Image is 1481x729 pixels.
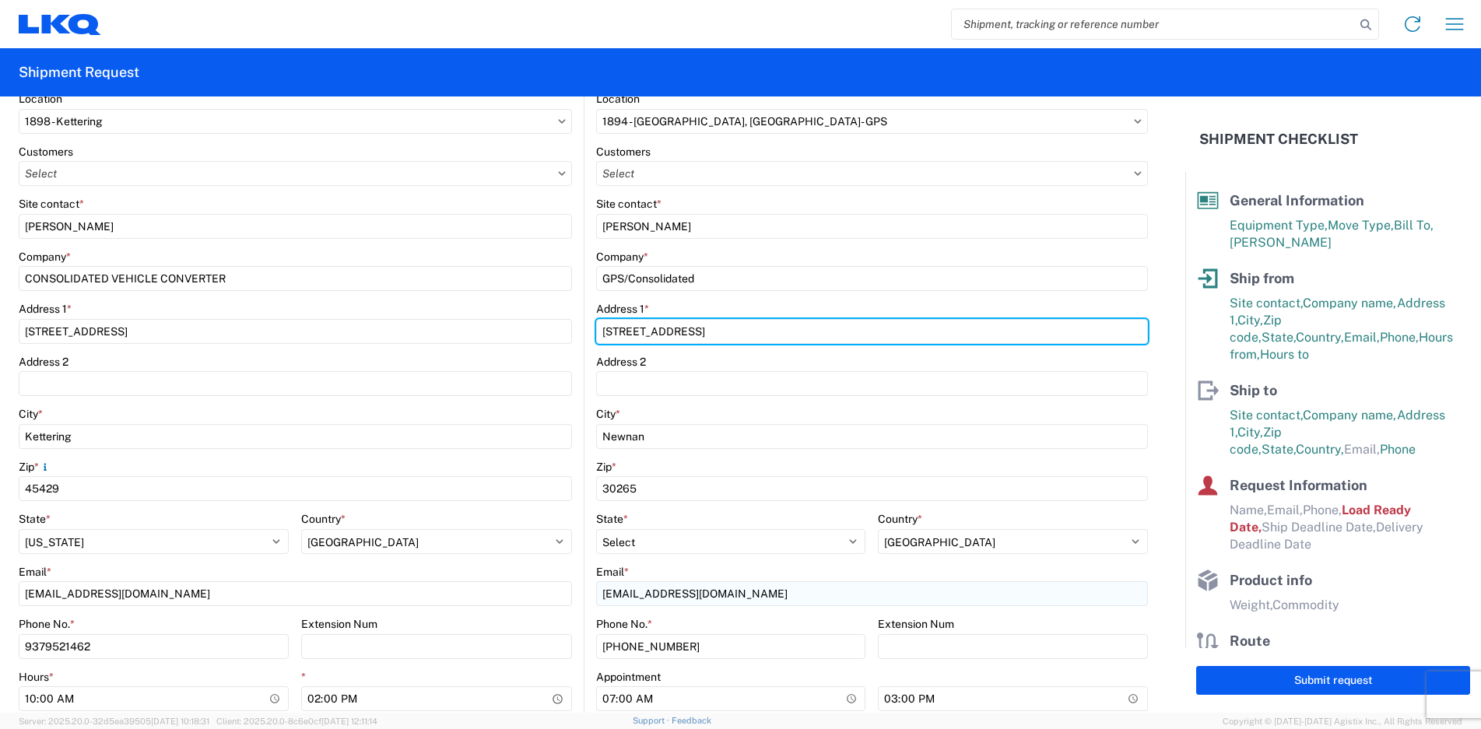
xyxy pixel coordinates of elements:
label: Email [596,565,629,579]
label: City [19,407,43,421]
span: State, [1262,330,1296,345]
span: Equipment Type, [1230,218,1328,233]
span: Weight, [1230,598,1272,612]
span: Client: 2025.20.0-8c6e0cf [216,717,377,726]
input: Shipment, tracking or reference number [952,9,1355,39]
label: Extension Num [301,617,377,631]
h2: Shipment Checklist [1199,130,1358,149]
span: Request Information [1230,477,1367,493]
input: Select [19,161,572,186]
span: City, [1237,425,1263,440]
label: Site contact [19,197,84,211]
span: Company name, [1303,408,1397,422]
a: Support [633,716,672,725]
label: Email [19,565,51,579]
span: Commodity [1272,598,1339,612]
label: Address 1 [596,302,649,316]
span: Phone, [1380,330,1419,345]
span: City, [1237,313,1263,328]
span: Ship to [1230,382,1277,398]
label: Company [19,250,71,264]
span: Phone, [1303,503,1342,517]
label: State [19,512,51,526]
h2: Shipment Request [19,63,139,82]
span: Move Type, [1328,218,1394,233]
span: Site contact, [1230,408,1303,422]
label: State [596,512,628,526]
label: Extension Num [878,617,954,631]
label: Phone No. [19,617,75,631]
a: Feedback [672,716,711,725]
span: Country, [1296,330,1344,345]
span: [DATE] 12:11:14 [321,717,377,726]
span: Company name, [1303,296,1397,310]
label: Company [596,250,648,264]
button: Submit request [1196,666,1470,695]
span: Ship from [1230,270,1294,286]
span: Server: 2025.20.0-32d5ea39505 [19,717,209,726]
span: Name, [1230,503,1267,517]
span: General Information [1230,192,1364,209]
label: Appointment [596,670,661,684]
span: Route [1230,633,1270,649]
label: Customers [596,145,651,159]
span: [PERSON_NAME] [1230,235,1332,250]
span: Copyright © [DATE]-[DATE] Agistix Inc., All Rights Reserved [1223,714,1462,728]
label: Phone No. [596,617,652,631]
span: Email, [1344,330,1380,345]
span: Bill To, [1394,218,1434,233]
span: Ship Deadline Date, [1262,520,1376,534]
span: Product info [1230,572,1312,588]
span: Email, [1267,503,1303,517]
label: Zip [596,460,616,474]
label: Location [596,92,640,106]
label: City [596,407,620,421]
label: Hours [19,670,54,684]
label: Site contact [596,197,662,211]
span: Site contact, [1230,296,1303,310]
input: Select [596,109,1149,134]
label: Address 1 [19,302,72,316]
label: Address 2 [19,355,68,369]
label: Zip [19,460,51,474]
label: Location [19,92,62,106]
label: Customers [19,145,73,159]
span: State, [1262,442,1296,457]
input: Select [596,161,1149,186]
span: Email, [1344,442,1380,457]
span: Hours to [1260,347,1309,362]
label: Address 2 [596,355,646,369]
label: Country [878,512,922,526]
span: [DATE] 10:18:31 [151,717,209,726]
span: Country, [1296,442,1344,457]
label: Country [301,512,346,526]
input: Select [19,109,572,134]
span: Phone [1380,442,1416,457]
